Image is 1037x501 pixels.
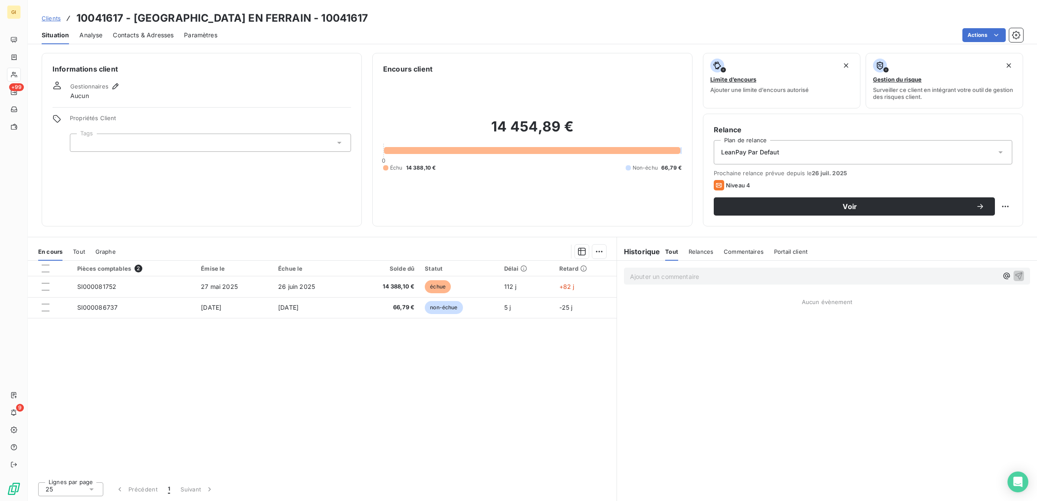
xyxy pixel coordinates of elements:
h6: Informations client [53,64,351,74]
span: Tout [665,248,678,255]
div: Délai [504,265,549,272]
span: SI000086737 [77,304,118,311]
span: Situation [42,31,69,39]
span: SI000081752 [77,283,117,290]
div: Statut [425,265,493,272]
h6: Encours client [383,64,433,74]
span: Commentaires [724,248,764,255]
span: Limite d’encours [710,76,756,83]
span: Aucun [70,92,89,100]
div: Open Intercom Messenger [1007,472,1028,492]
span: Propriétés Client [70,115,351,127]
h3: 10041617 - [GEOGRAPHIC_DATA] EN FERRAIN - 10041617 [76,10,368,26]
h6: Relance [714,124,1012,135]
span: 66,79 € [661,164,682,172]
span: Aucun évènement [802,298,852,305]
span: [DATE] [278,304,299,311]
h6: Historique [617,246,660,257]
span: 26 juin 2025 [278,283,315,290]
span: 66,79 € [355,303,414,312]
span: Relances [689,248,713,255]
span: Graphe [95,248,116,255]
span: 26 juil. 2025 [812,170,847,177]
span: non-échue [425,301,463,314]
span: +99 [9,83,24,91]
div: Émise le [201,265,268,272]
button: Suivant [175,480,219,498]
span: En cours [38,248,62,255]
span: Non-échu [633,164,658,172]
span: Surveiller ce client en intégrant votre outil de gestion des risques client. [873,86,1016,100]
span: Contacts & Adresses [113,31,174,39]
span: 27 mai 2025 [201,283,238,290]
input: Ajouter une valeur [77,139,84,147]
span: Tout [73,248,85,255]
span: Échu [390,164,403,172]
span: Niveau 4 [726,182,750,189]
span: Gestion du risque [873,76,922,83]
span: 5 j [504,304,511,311]
button: Gestion du risqueSurveiller ce client en intégrant votre outil de gestion des risques client. [866,53,1023,108]
span: 14 388,10 € [355,282,414,291]
span: Analyse [79,31,102,39]
div: Pièces comptables [77,265,191,272]
span: LeanPay Par Defaut [721,148,779,157]
span: 0 [382,157,385,164]
img: Logo LeanPay [7,482,21,496]
span: Ajouter une limite d’encours autorisé [710,86,809,93]
span: 9 [16,404,24,412]
span: 14 388,10 € [406,164,436,172]
span: 112 j [504,283,517,290]
button: Voir [714,197,995,216]
div: Retard [559,265,611,272]
span: [DATE] [201,304,221,311]
span: Gestionnaires [70,83,108,90]
div: Solde dû [355,265,414,272]
a: Clients [42,14,61,23]
span: Prochaine relance prévue depuis le [714,170,1012,177]
span: 1 [168,485,170,494]
button: 1 [163,480,175,498]
button: Précédent [110,480,163,498]
span: 25 [46,485,53,494]
h2: 14 454,89 € [383,118,682,144]
span: 2 [135,265,142,272]
span: Clients [42,15,61,22]
span: Paramètres [184,31,217,39]
div: GI [7,5,21,19]
button: Limite d’encoursAjouter une limite d’encours autorisé [703,53,860,108]
span: +82 j [559,283,574,290]
div: Échue le [278,265,345,272]
button: Actions [962,28,1006,42]
span: -25 j [559,304,573,311]
span: Portail client [774,248,807,255]
span: Voir [724,203,976,210]
span: échue [425,280,451,293]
